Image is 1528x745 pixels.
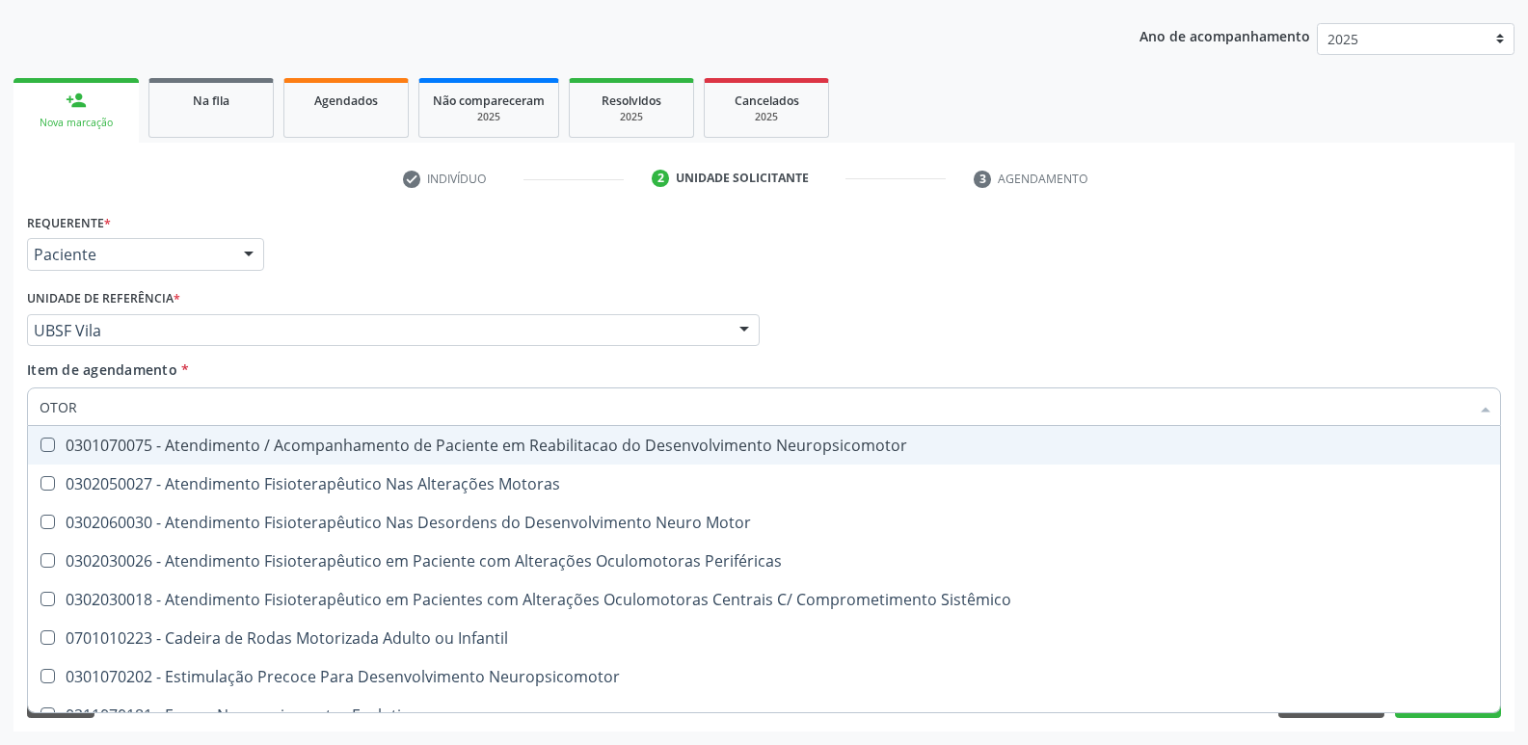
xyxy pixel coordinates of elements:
div: 0302050027 - Atendimento Fisioterapêutico Nas Alterações Motoras [40,476,1488,492]
div: 0301070075 - Atendimento / Acompanhamento de Paciente em Reabilitacao do Desenvolvimento Neuropsi... [40,438,1488,453]
div: Unidade solicitante [676,170,809,187]
span: Item de agendamento [27,360,177,379]
input: Buscar por procedimentos [40,387,1469,426]
div: 0302030018 - Atendimento Fisioterapêutico em Pacientes com Alterações Oculomotoras Centrais C/ Co... [40,592,1488,607]
p: Ano de acompanhamento [1139,23,1310,47]
label: Requerente [27,208,111,238]
span: UBSF Vila [34,321,720,340]
span: Agendados [314,93,378,109]
div: Nova marcação [27,116,125,130]
span: Na fila [193,93,229,109]
span: Cancelados [735,93,799,109]
div: 0302030026 - Atendimento Fisioterapêutico em Paciente com Alterações Oculomotoras Periféricas [40,553,1488,569]
div: person_add [66,90,87,111]
div: 0301070202 - Estimulação Precoce Para Desenvolvimento Neuropsicomotor [40,669,1488,684]
div: 0701010223 - Cadeira de Rodas Motorizada Adulto ou Infantil [40,630,1488,646]
div: 2 [652,170,669,187]
div: 2025 [718,110,815,124]
label: Unidade de referência [27,284,180,314]
div: 2025 [433,110,545,124]
span: Paciente [34,245,225,264]
div: 2025 [583,110,680,124]
span: Não compareceram [433,93,545,109]
div: 0302060030 - Atendimento Fisioterapêutico Nas Desordens do Desenvolvimento Neuro Motor [40,515,1488,530]
div: 0211070181 - Exame Neuropsicomotor Evolutivo [40,707,1488,723]
span: Resolvidos [602,93,661,109]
